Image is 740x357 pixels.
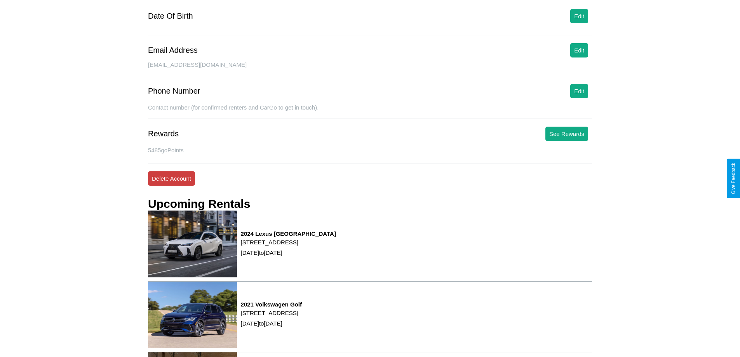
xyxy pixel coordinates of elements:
p: 5485 goPoints [148,145,592,155]
div: Rewards [148,129,179,138]
div: [EMAIL_ADDRESS][DOMAIN_NAME] [148,61,592,76]
button: Delete Account [148,171,195,186]
div: Phone Number [148,87,200,96]
div: Email Address [148,46,198,55]
p: [STREET_ADDRESS] [241,308,302,318]
button: Edit [570,9,588,23]
p: [DATE] to [DATE] [241,318,302,329]
p: [DATE] to [DATE] [241,247,336,258]
div: Contact number (for confirmed renters and CarGo to get in touch). [148,104,592,119]
img: rental [148,282,237,348]
div: Give Feedback [731,163,736,194]
h3: Upcoming Rentals [148,197,250,211]
p: [STREET_ADDRESS] [241,237,336,247]
img: rental [148,211,237,277]
div: Date Of Birth [148,12,193,21]
h3: 2024 Lexus [GEOGRAPHIC_DATA] [241,230,336,237]
button: See Rewards [545,127,588,141]
button: Edit [570,43,588,57]
button: Edit [570,84,588,98]
h3: 2021 Volkswagen Golf [241,301,302,308]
